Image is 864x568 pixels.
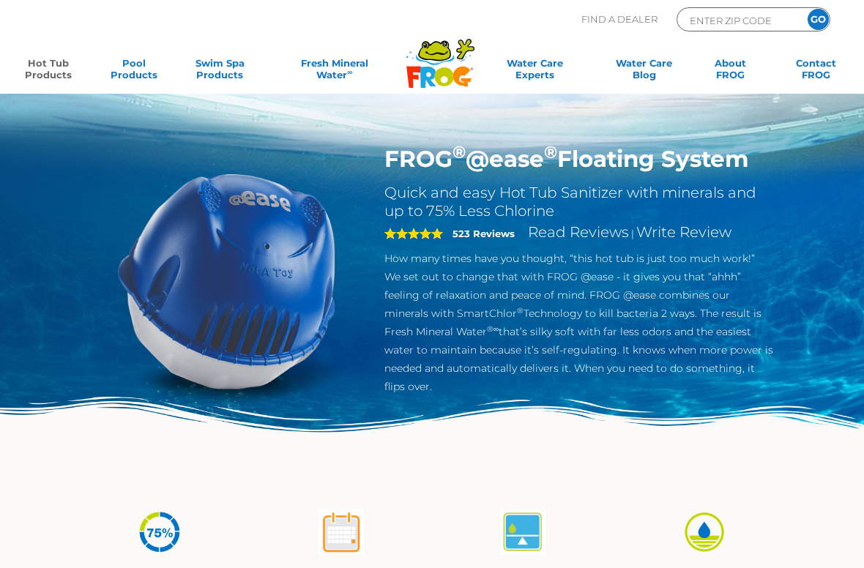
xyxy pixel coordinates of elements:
a: Swim SpaProducts [187,57,253,86]
span: | [631,228,634,239]
strong: 523 Reviews [453,228,515,239]
h1: FROG @ease Floating System [384,145,773,173]
input: GO [808,9,829,30]
a: Fresh MineralWater∞ [272,57,397,86]
a: Water CareBlog [611,57,677,86]
a: Hot TubProducts [15,57,81,86]
a: Read Reviews [528,223,629,241]
img: atease-icon-shock-once [319,509,364,555]
p: Find A Dealer [581,7,658,31]
a: PoolProducts [100,57,167,86]
p: How many times have you thought, “this hot tub is just too much work!” We set out to change that ... [384,250,773,396]
img: hot-tub-product-atease-system.png [91,145,362,416]
img: icon-atease-75percent-less [137,509,182,555]
img: atease-icon-self-regulates [500,509,545,555]
span: 5 [384,228,443,239]
img: icon-atease-easy-on [682,509,727,555]
h2: Quick and easy Hot Tub Sanitizer with minerals and up to 75% Less Chlorine [384,184,773,220]
sup: ® [517,306,524,315]
a: ContactFROG [783,57,849,86]
a: Water CareExperts [478,57,592,86]
sup: ® [544,141,557,162]
a: AboutFROG [697,57,764,86]
input: Zip Code Form [688,12,787,29]
sup: ∞ [347,68,352,76]
a: Write Review [636,223,731,241]
sup: ® [453,141,466,162]
sup: ®∞ [487,324,499,334]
